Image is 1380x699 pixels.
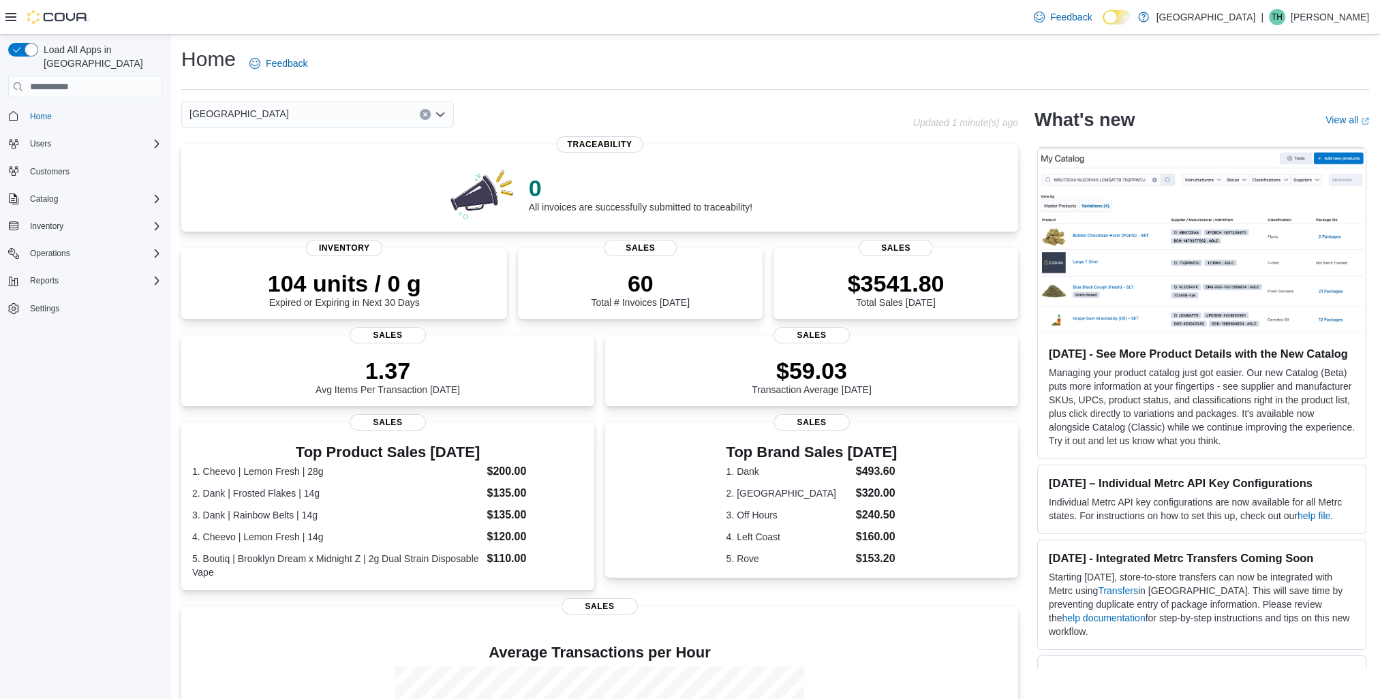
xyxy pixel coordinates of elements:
[487,507,583,523] dd: $135.00
[30,303,59,314] span: Settings
[192,552,481,579] dt: 5. Boutiq | Brooklyn Dream x Midnight Z | 2g Dual Strain Disposable Vape
[752,357,872,395] div: Transaction Average [DATE]
[487,550,583,567] dd: $110.00
[726,530,850,544] dt: 4. Left Coast
[192,508,481,522] dt: 3. Dank | Rainbow Belts | 14g
[25,245,162,262] span: Operations
[30,166,70,177] span: Customers
[1028,3,1097,31] a: Feedback
[1050,10,1092,24] span: Feedback
[192,486,481,500] dt: 2. Dank | Frosted Flakes | 14g
[192,444,583,461] h3: Top Product Sales [DATE]
[316,357,460,395] div: Avg Items Per Transaction [DATE]
[181,46,236,73] h1: Home
[1049,347,1355,360] h3: [DATE] - See More Product Details with the New Catalog
[350,414,426,431] span: Sales
[30,193,58,204] span: Catalog
[856,463,898,480] dd: $493.60
[1049,551,1355,565] h3: [DATE] - Integrated Metrc Transfers Coming Soon
[3,161,168,181] button: Customers
[266,57,307,70] span: Feedback
[487,529,583,545] dd: $120.00
[268,270,421,297] p: 104 units / 0 g
[1272,9,1283,25] span: TH
[773,327,850,343] span: Sales
[1156,9,1255,25] p: [GEOGRAPHIC_DATA]
[1049,366,1355,448] p: Managing your product catalog just got easier. Our new Catalog (Beta) puts more information at yo...
[192,530,481,544] dt: 4. Cheevo | Lemon Fresh | 14g
[856,550,898,567] dd: $153.20
[25,164,75,180] a: Customers
[604,240,677,256] span: Sales
[1325,114,1369,125] a: View allExternal link
[856,507,898,523] dd: $240.50
[25,300,162,317] span: Settings
[529,174,752,213] div: All invoices are successfully submitted to traceability!
[3,106,168,125] button: Home
[25,107,162,124] span: Home
[268,270,421,308] div: Expired or Expiring in Next 30 Days
[726,486,850,500] dt: 2. [GEOGRAPHIC_DATA]
[1049,476,1355,490] h3: [DATE] – Individual Metrc API Key Configurations
[435,109,446,120] button: Open list of options
[192,465,481,478] dt: 1. Cheevo | Lemon Fresh | 28g
[848,270,945,297] p: $3541.80
[30,138,51,149] span: Users
[487,463,583,480] dd: $200.00
[192,644,1007,661] h4: Average Transactions per Hour
[30,111,52,122] span: Home
[25,245,76,262] button: Operations
[189,106,289,122] span: [GEOGRAPHIC_DATA]
[556,136,643,153] span: Traceability
[420,109,431,120] button: Clear input
[856,529,898,545] dd: $160.00
[1049,495,1355,523] p: Individual Metrc API key configurations are now available for all Metrc states. For instructions ...
[25,136,57,152] button: Users
[1361,117,1369,125] svg: External link
[316,357,460,384] p: 1.37
[752,357,872,384] p: $59.03
[1049,570,1355,638] p: Starting [DATE], store-to-store transfers can now be integrated with Metrc using in [GEOGRAPHIC_D...
[1298,510,1330,521] a: help file
[1291,9,1369,25] p: [PERSON_NAME]
[25,218,162,234] span: Inventory
[859,240,933,256] span: Sales
[726,552,850,565] dt: 5. Rove
[25,273,64,289] button: Reports
[25,273,162,289] span: Reports
[591,270,689,308] div: Total # Invoices [DATE]
[3,189,168,208] button: Catalog
[30,248,70,259] span: Operations
[1098,585,1138,596] a: Transfers
[848,270,945,308] div: Total Sales [DATE]
[529,174,752,202] p: 0
[8,100,162,354] nav: Complex example
[25,108,57,125] a: Home
[1034,109,1135,131] h2: What's new
[856,485,898,501] dd: $320.00
[350,327,426,343] span: Sales
[25,218,69,234] button: Inventory
[3,271,168,290] button: Reports
[244,50,313,77] a: Feedback
[3,134,168,153] button: Users
[1103,10,1131,25] input: Dark Mode
[25,300,65,317] a: Settings
[25,191,63,207] button: Catalog
[3,217,168,236] button: Inventory
[30,275,59,286] span: Reports
[1261,9,1263,25] p: |
[591,270,689,297] p: 60
[1062,612,1145,623] a: help documentation
[25,136,162,152] span: Users
[3,244,168,263] button: Operations
[306,240,382,256] span: Inventory
[726,444,898,461] h3: Top Brand Sales [DATE]
[25,163,162,180] span: Customers
[3,298,168,318] button: Settings
[30,221,63,232] span: Inventory
[487,485,583,501] dd: $135.00
[773,414,850,431] span: Sales
[447,166,518,221] img: 0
